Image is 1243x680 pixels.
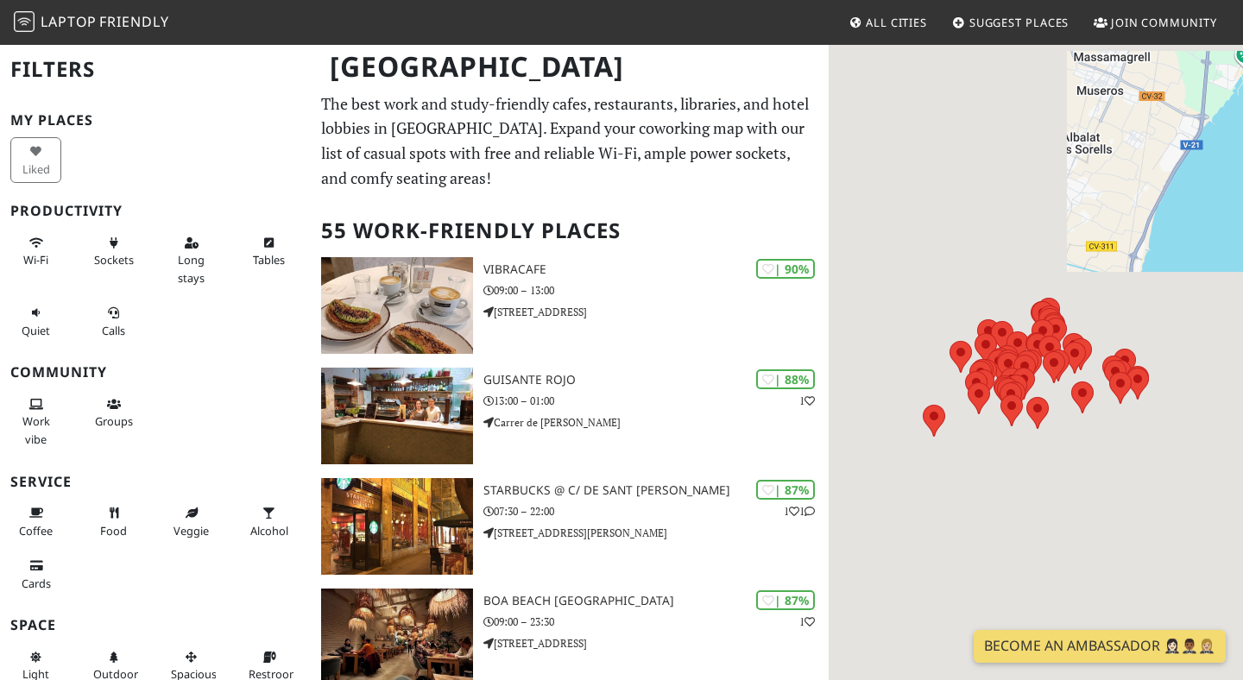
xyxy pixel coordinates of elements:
button: Sockets [88,229,139,274]
span: Suggest Places [969,15,1069,30]
h3: Space [10,617,300,633]
a: All Cities [842,7,934,38]
button: Food [88,499,139,545]
h3: My Places [10,112,300,129]
img: LaptopFriendly [14,11,35,32]
button: Wi-Fi [10,229,61,274]
span: Long stays [178,252,205,285]
a: Starbucks @ C/ de Sant Vicent Màrtir | 87% 11 Starbucks @ C/ de Sant [PERSON_NAME] 07:30 – 22:00 ... [311,478,829,575]
span: People working [22,413,50,446]
span: Alcohol [250,523,288,538]
h1: [GEOGRAPHIC_DATA] [316,43,825,91]
span: Work-friendly tables [253,252,285,268]
span: Group tables [95,413,133,429]
span: Laptop [41,12,97,31]
span: Join Community [1111,15,1217,30]
p: 09:00 – 13:00 [483,282,829,299]
p: [STREET_ADDRESS] [483,304,829,320]
div: | 88% [756,369,815,389]
img: Guisante Rojo [321,368,473,464]
h3: Boa Beach [GEOGRAPHIC_DATA] [483,594,829,608]
h3: Service [10,474,300,490]
div: | 90% [756,259,815,279]
button: Tables [243,229,294,274]
h2: Filters [10,43,300,96]
button: Calls [88,299,139,344]
p: 13:00 – 01:00 [483,393,829,409]
p: Carrer de [PERSON_NAME] [483,414,829,431]
button: Groups [88,390,139,436]
button: Coffee [10,499,61,545]
img: Starbucks @ C/ de Sant Vicent Màrtir [321,478,473,575]
button: Quiet [10,299,61,344]
a: Suggest Places [945,7,1076,38]
button: Veggie [166,499,217,545]
span: Power sockets [94,252,134,268]
p: 09:00 – 23:30 [483,614,829,630]
a: Join Community [1087,7,1224,38]
p: The best work and study-friendly cafes, restaurants, libraries, and hotel lobbies in [GEOGRAPHIC_... [321,91,818,191]
h3: Vibracafe [483,262,829,277]
span: All Cities [866,15,927,30]
span: Credit cards [22,576,51,591]
div: | 87% [756,590,815,610]
h3: Community [10,364,300,381]
p: 1 [799,614,815,630]
a: Vibracafe | 90% Vibracafe 09:00 – 13:00 [STREET_ADDRESS] [311,257,829,354]
span: Friendly [99,12,168,31]
img: Vibracafe [321,257,473,354]
p: [STREET_ADDRESS][PERSON_NAME] [483,525,829,541]
div: | 87% [756,480,815,500]
button: Cards [10,551,61,597]
a: Become an Ambassador 🤵🏻‍♀️🤵🏾‍♂️🤵🏼‍♀️ [974,630,1226,663]
span: Video/audio calls [102,323,125,338]
span: Food [100,523,127,538]
span: Stable Wi-Fi [23,252,48,268]
h3: Guisante Rojo [483,373,829,387]
button: Alcohol [243,499,294,545]
button: Long stays [166,229,217,292]
p: 1 [799,393,815,409]
span: Veggie [174,523,209,538]
a: LaptopFriendly LaptopFriendly [14,8,169,38]
p: 07:30 – 22:00 [483,503,829,519]
h3: Starbucks @ C/ de Sant [PERSON_NAME] [483,483,829,498]
button: Work vibe [10,390,61,453]
span: Coffee [19,523,53,538]
p: 1 1 [784,503,815,519]
a: Guisante Rojo | 88% 1 Guisante Rojo 13:00 – 01:00 Carrer de [PERSON_NAME] [311,368,829,464]
h3: Productivity [10,203,300,219]
span: Quiet [22,323,50,338]
p: [STREET_ADDRESS] [483,635,829,652]
h2: 55 Work-Friendly Places [321,205,818,257]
